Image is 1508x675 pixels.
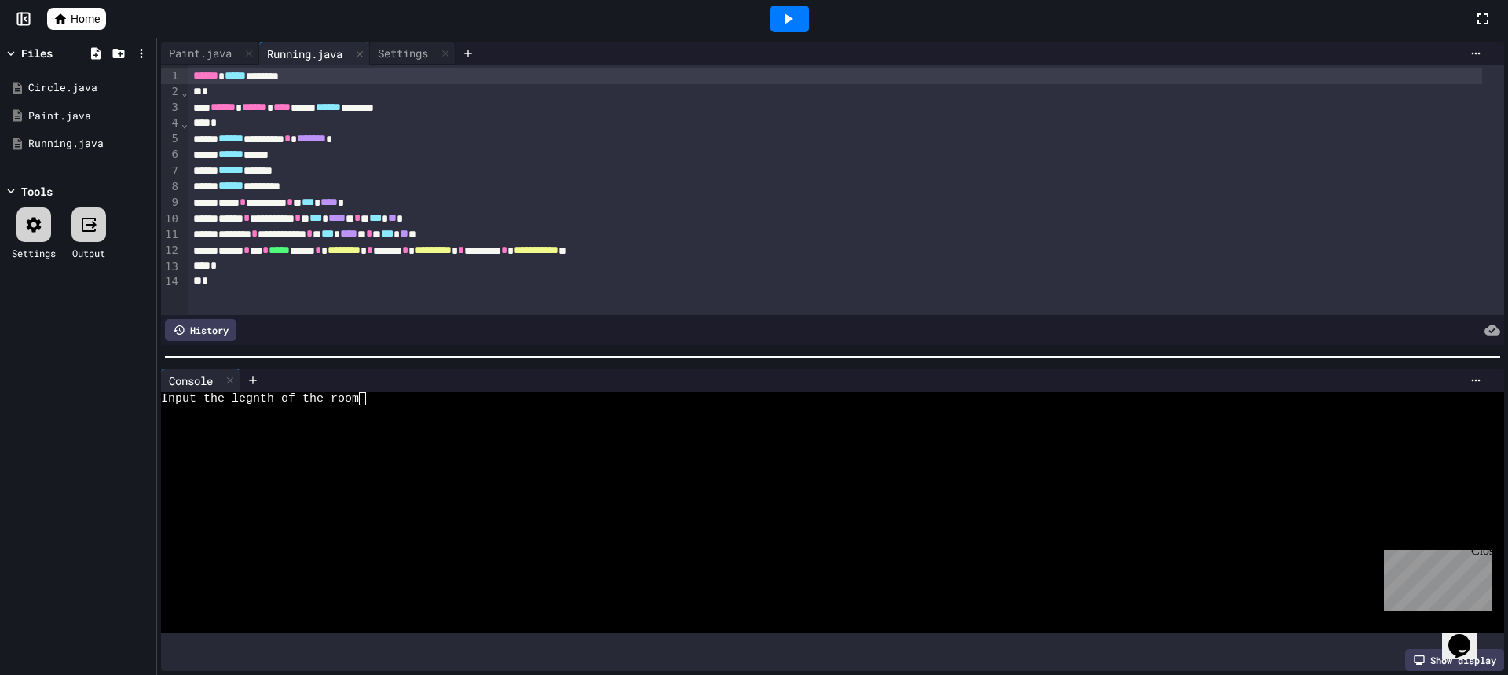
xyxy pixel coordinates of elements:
div: Running.java [28,136,151,152]
div: 12 [161,243,181,259]
div: 6 [161,147,181,163]
div: Console [161,369,240,392]
div: Settings [370,42,456,65]
div: 4 [161,116,181,131]
div: 8 [161,179,181,195]
span: Fold line [181,86,188,98]
div: 13 [161,259,181,275]
iframe: chat widget [1442,612,1492,659]
div: 2 [161,84,181,100]
div: 9 [161,195,181,211]
div: 5 [161,131,181,147]
span: Fold line [181,117,188,130]
span: Home [71,11,100,27]
div: Circle.java [28,80,151,96]
div: Tools [21,183,53,200]
div: Chat with us now!Close [6,6,108,100]
div: 11 [161,227,181,243]
div: Paint.java [161,42,259,65]
div: Running.java [259,46,350,62]
div: Paint.java [161,45,240,61]
a: Home [47,8,106,30]
div: Show display [1405,649,1504,671]
div: 7 [161,163,181,179]
div: 1 [161,68,181,84]
div: 14 [161,274,181,290]
span: Input the legnth of the room [161,392,359,405]
iframe: chat widget [1378,544,1492,611]
div: Output [72,246,105,260]
div: History [165,319,236,341]
div: Files [21,45,53,61]
div: Running.java [259,42,370,65]
div: Settings [370,45,436,61]
div: 10 [161,211,181,227]
div: 3 [161,100,181,116]
div: Console [161,372,221,389]
div: Paint.java [28,108,151,124]
div: Settings [12,246,56,260]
